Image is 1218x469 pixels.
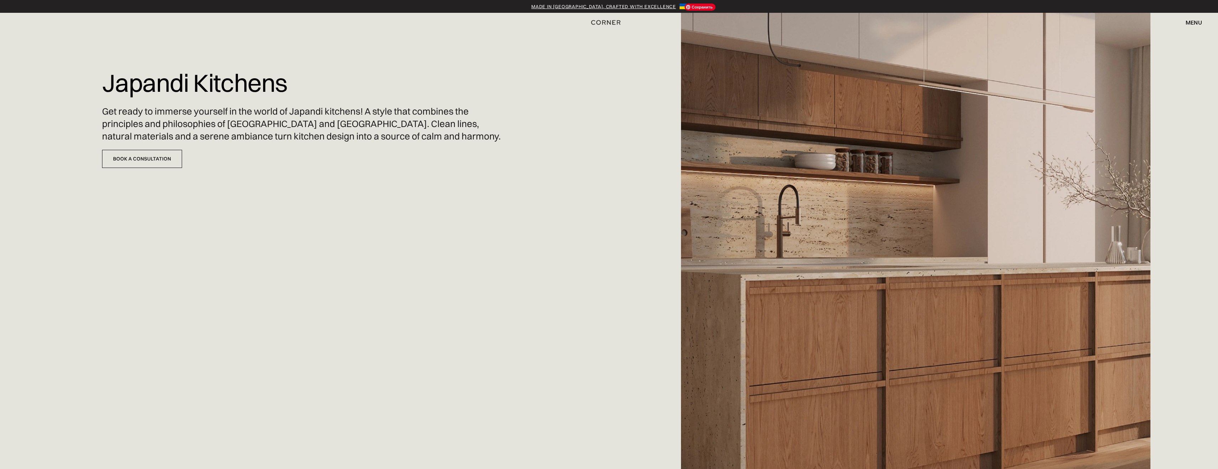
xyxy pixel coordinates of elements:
span: Сохранить [685,4,716,11]
div: menu [1179,16,1202,28]
p: Get ready to immerse yourself in the world of Japandi kitchens! A style that combines the princip... [102,105,502,143]
a: Book a Consultation [102,150,182,168]
a: home [574,18,644,27]
div: menu [1186,20,1202,25]
a: Made in [GEOGRAPHIC_DATA], crafted with excellence [531,3,676,10]
h1: Japandi Kitchens [102,64,287,102]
